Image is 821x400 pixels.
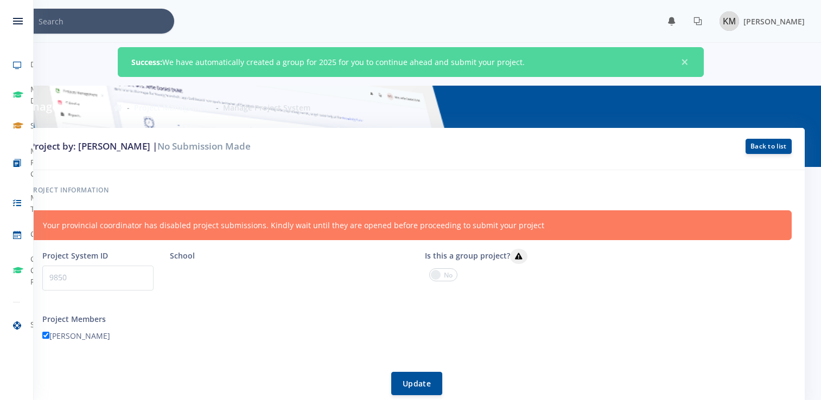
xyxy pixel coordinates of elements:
input: [PERSON_NAME] [42,332,49,339]
label: Project System ID [42,250,108,261]
label: [PERSON_NAME] [42,330,110,341]
span: [PERSON_NAME] [743,16,805,27]
h6: Project information [29,183,792,197]
button: Close [679,57,690,68]
div: Your provincial coordinator has disabled project submissions. Kindly wait until they are opened b... [29,210,792,240]
label: School [170,250,195,261]
label: Is this a group project? [425,249,527,264]
span: My Project Groups [30,145,57,179]
span: Support [30,319,60,330]
a: Image placeholder [PERSON_NAME] [711,9,805,33]
h6: Manage Project [16,99,99,115]
span: Grade Change Requests [30,253,64,287]
a: Project Management [134,102,212,113]
span: Calendar [30,228,63,240]
nav: breadcrumb [114,102,310,113]
strong: Success: [131,57,162,67]
span: No Submission Made [157,140,251,152]
span: My Tasks [30,192,50,215]
span: Dashboard [30,59,71,70]
button: Is this a group project? [510,249,527,264]
span: × [679,57,690,68]
span: Schools [30,120,58,131]
img: Image placeholder [720,11,739,31]
span: My Dashboard [30,83,71,106]
p: 9850 [42,266,154,291]
a: Back to list [746,139,792,154]
h3: Project by: [PERSON_NAME] | [29,139,532,153]
li: Manage Project System [212,102,310,113]
div: We have automatically created a group for 2025 for you to continue ahead and submit your project. [118,47,704,77]
button: Update [391,372,442,395]
input: Search [39,9,174,34]
label: Project Members [42,313,106,325]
